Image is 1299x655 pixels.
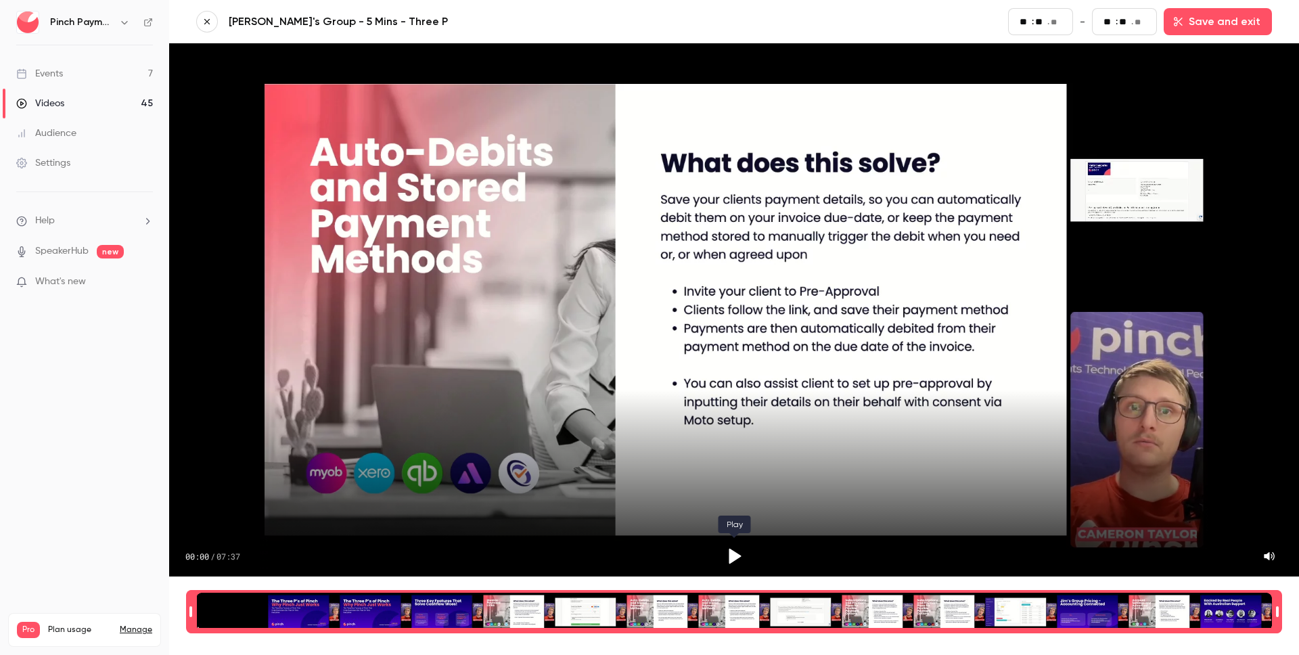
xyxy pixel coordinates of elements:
[216,551,240,562] span: 07:37
[1092,8,1157,35] fieldset: 07:37.14
[120,625,152,635] a: Manage
[186,591,196,632] div: Time range seconds start time
[35,214,55,228] span: Help
[1135,15,1145,30] input: milliseconds
[17,12,39,33] img: Pinch Payments
[229,14,553,30] a: [PERSON_NAME]'s Group - 5 Mins - Three P
[196,593,1272,631] div: Time range selector
[16,156,70,170] div: Settings
[1273,591,1282,632] div: Time range seconds end time
[16,67,63,81] div: Events
[97,245,124,258] span: new
[1020,14,1030,29] input: minutes
[1164,8,1272,35] button: Save and exit
[16,97,64,110] div: Videos
[1119,14,1130,29] input: seconds
[1080,14,1085,30] span: -
[1103,14,1114,29] input: minutes
[50,16,114,29] h6: Pinch Payments
[17,622,40,638] span: Pro
[35,275,86,289] span: What's new
[1051,15,1062,30] input: milliseconds
[137,276,153,288] iframe: Noticeable Trigger
[185,551,240,562] div: 00:00
[1008,8,1073,35] fieldset: 00:00.00
[1116,15,1118,29] span: :
[16,214,153,228] li: help-dropdown-opener
[185,551,209,562] span: 00:00
[169,43,1299,577] section: Video player
[1035,14,1046,29] input: seconds
[1047,15,1049,29] span: .
[718,540,750,572] button: Play
[210,551,215,562] span: /
[1131,15,1133,29] span: .
[1256,543,1283,570] button: Mute
[1032,15,1034,29] span: :
[48,625,112,635] span: Plan usage
[16,127,76,140] div: Audience
[35,244,89,258] a: SpeakerHub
